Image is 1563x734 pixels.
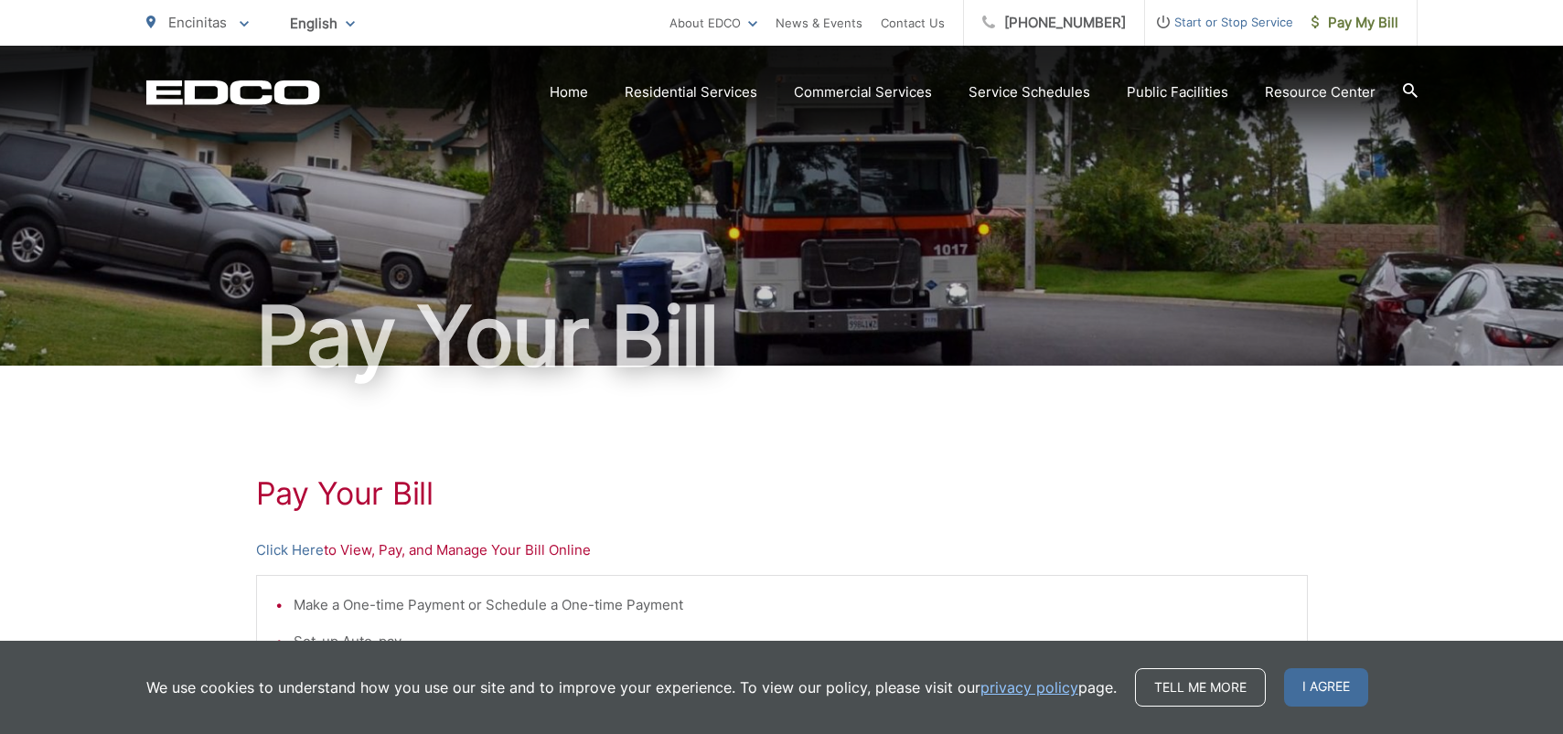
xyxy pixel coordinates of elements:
span: I agree [1284,668,1368,707]
a: Public Facilities [1127,81,1228,103]
a: Service Schedules [969,81,1090,103]
h1: Pay Your Bill [146,291,1418,382]
span: Encinitas [168,14,227,31]
h1: Pay Your Bill [256,475,1308,512]
a: Click Here [256,539,324,561]
li: Make a One-time Payment or Schedule a One-time Payment [294,594,1289,616]
a: Residential Services [625,81,757,103]
a: Resource Center [1265,81,1376,103]
a: EDCD logo. Return to the homepage. [146,80,320,105]
a: Home [550,81,588,103]
li: Set-up Auto-pay [294,631,1289,653]
p: We use cookies to understand how you use our site and to improve your experience. To view our pol... [146,676,1117,698]
a: Tell me more [1135,668,1266,707]
a: About EDCO [669,12,757,34]
a: Contact Us [881,12,945,34]
a: News & Events [776,12,862,34]
a: privacy policy [980,676,1078,698]
span: Pay My Bill [1311,12,1398,34]
span: English [276,7,369,39]
a: Commercial Services [794,81,932,103]
p: to View, Pay, and Manage Your Bill Online [256,539,1308,561]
